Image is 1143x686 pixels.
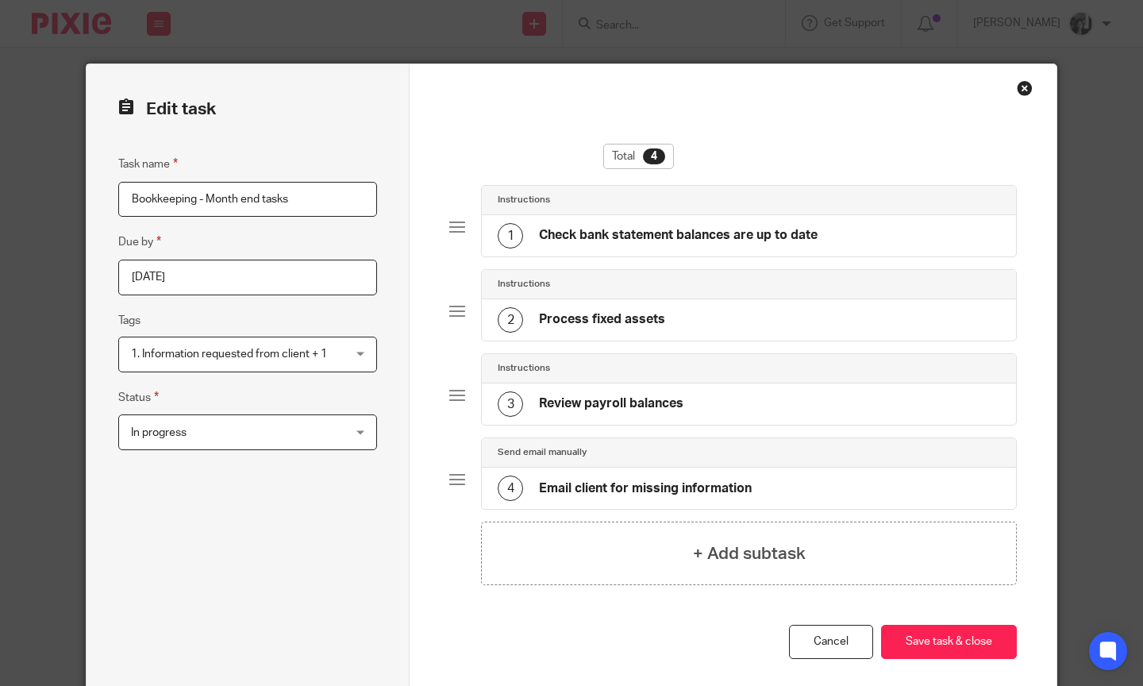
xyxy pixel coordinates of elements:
h4: Check bank statement balances are up to date [539,227,818,244]
h4: Review payroll balances [539,395,683,412]
h2: Edit task [118,96,377,123]
h4: Instructions [498,194,550,206]
div: 2 [498,307,523,333]
label: Due by [118,233,161,251]
span: In progress [131,427,187,438]
h4: Process fixed assets [539,311,665,328]
div: 4 [643,148,665,164]
label: Status [118,388,159,407]
a: Cancel [789,625,873,659]
div: Total [603,144,674,169]
h4: Instructions [498,362,550,375]
h4: Email client for missing information [539,480,752,497]
span: 1. Information requested from client + 1 [131,349,327,360]
label: Task name [118,155,178,173]
div: 3 [498,391,523,417]
button: Save task & close [881,625,1017,659]
h4: + Add subtask [693,541,806,566]
h4: Send email manually [498,446,587,459]
h4: Instructions [498,278,550,291]
div: 4 [498,476,523,501]
label: Tags [118,313,140,329]
div: Close this dialog window [1017,80,1033,96]
div: 1 [498,223,523,249]
input: Pick a date [118,260,377,295]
